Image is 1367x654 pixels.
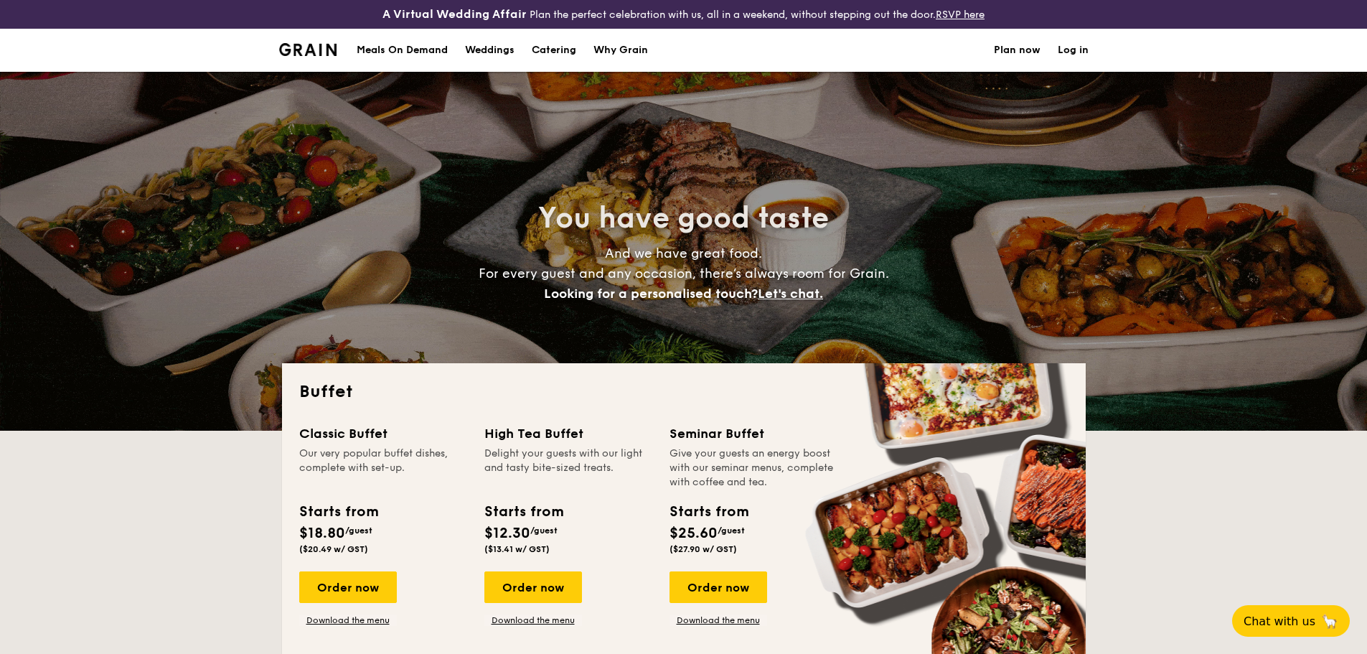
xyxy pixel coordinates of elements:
[299,380,1068,403] h2: Buffet
[936,9,985,21] a: RSVP here
[299,571,397,603] div: Order now
[348,29,456,72] a: Meals On Demand
[484,525,530,542] span: $12.30
[456,29,523,72] a: Weddings
[758,286,823,302] span: Let's chat.
[357,29,448,72] div: Meals On Demand
[1244,615,1315,628] span: Chat with us
[670,525,718,542] span: $25.60
[670,571,767,603] div: Order now
[670,501,748,523] div: Starts from
[1321,613,1338,630] span: 🦙
[299,501,377,523] div: Starts from
[484,447,652,490] div: Delight your guests with our light and tasty bite-sized treats.
[523,29,585,72] a: Catering
[585,29,657,72] a: Why Grain
[670,615,767,626] a: Download the menu
[1058,29,1089,72] a: Log in
[299,544,368,554] span: ($20.49 w/ GST)
[484,571,582,603] div: Order now
[1232,605,1350,637] button: Chat with us🦙
[299,447,467,490] div: Our very popular buffet dishes, complete with set-up.
[484,544,550,554] span: ($13.41 w/ GST)
[465,29,515,72] div: Weddings
[299,424,467,444] div: Classic Buffet
[530,525,558,536] span: /guest
[484,615,582,626] a: Download the menu
[593,29,648,72] div: Why Grain
[484,501,563,523] div: Starts from
[670,447,837,490] div: Give your guests an energy boost with our seminar menus, complete with coffee and tea.
[484,424,652,444] div: High Tea Buffet
[299,525,345,542] span: $18.80
[382,6,527,23] h4: A Virtual Wedding Affair
[345,525,372,536] span: /guest
[670,424,837,444] div: Seminar Buffet
[532,29,576,72] h1: Catering
[718,525,745,536] span: /guest
[279,43,337,56] a: Logotype
[279,43,337,56] img: Grain
[271,6,1097,23] div: Plan the perfect celebration with us, all in a weekend, without stepping out the door.
[299,615,397,626] a: Download the menu
[994,29,1040,72] a: Plan now
[670,544,737,554] span: ($27.90 w/ GST)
